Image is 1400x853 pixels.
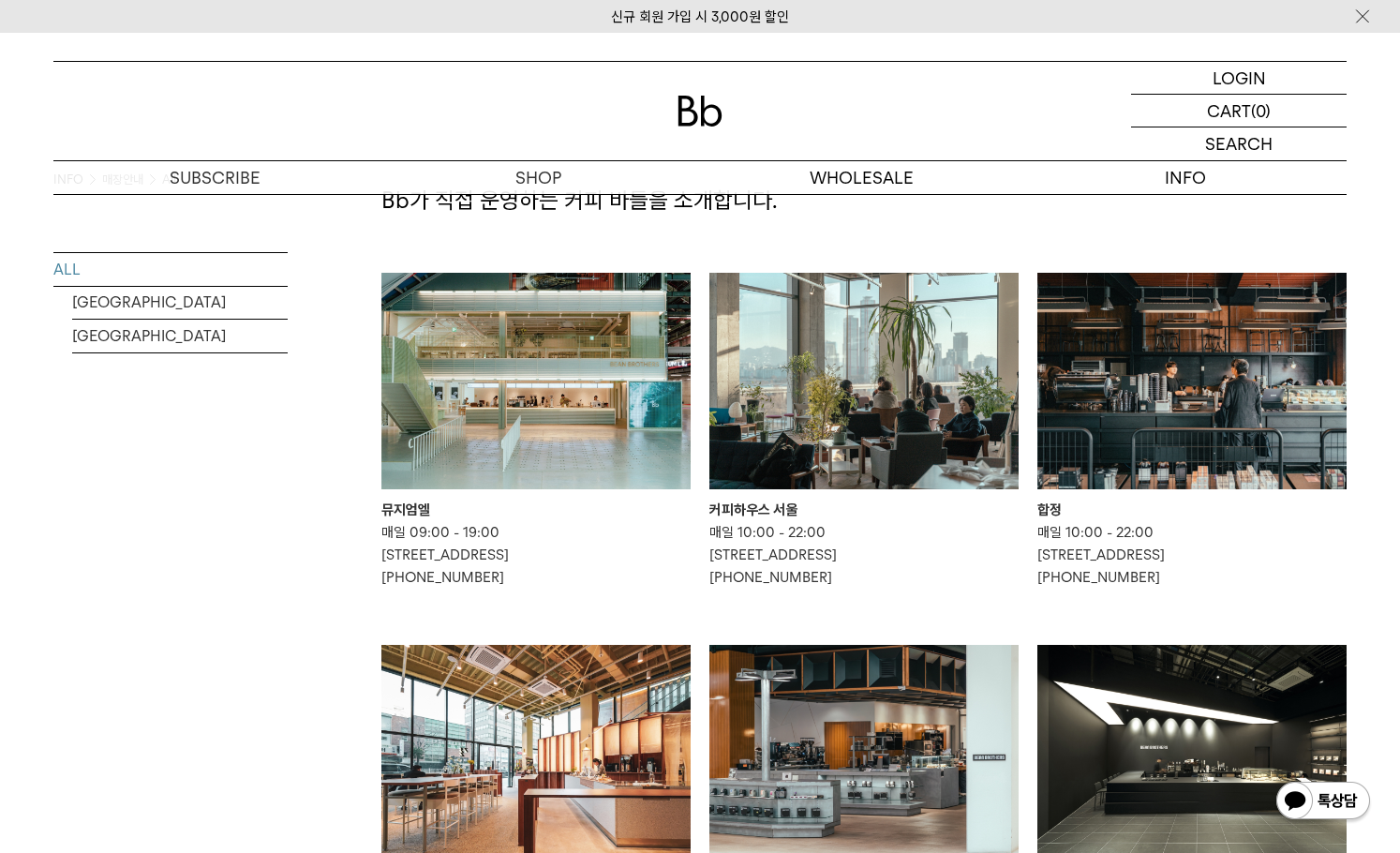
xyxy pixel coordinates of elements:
a: 신규 회원 가입 시 3,000원 할인 [611,8,789,25]
p: INFO [1023,161,1347,194]
a: [GEOGRAPHIC_DATA] [72,286,288,319]
p: 매일 09:00 - 19:00 [STREET_ADDRESS] [PHONE_NUMBER] [381,521,691,589]
p: SEARCH [1205,127,1273,160]
a: LOGIN [1131,62,1347,95]
div: 뮤지엄엘 [381,499,691,521]
p: 매일 10:00 - 22:00 [STREET_ADDRESS] [PHONE_NUMBER] [1037,521,1347,589]
a: [GEOGRAPHIC_DATA] [72,320,288,352]
img: 커피하우스 서울 [709,273,1019,489]
img: 로고 [678,96,722,127]
img: 합정 [1037,273,1347,489]
a: 커피하우스 서울 커피하우스 서울 매일 10:00 - 22:00[STREET_ADDRESS][PHONE_NUMBER] [709,273,1019,589]
p: 매일 10:00 - 22:00 [STREET_ADDRESS] [PHONE_NUMBER] [709,521,1019,589]
a: CART (0) [1131,95,1347,127]
p: Bb가 직접 운영하는 커피 바들을 소개합니다. [381,185,1347,217]
div: 합정 [1037,499,1347,521]
p: LOGIN [1213,62,1266,94]
a: 뮤지엄엘 뮤지엄엘 매일 09:00 - 19:00[STREET_ADDRESS][PHONE_NUMBER] [381,273,691,589]
p: CART [1207,95,1251,127]
div: 커피하우스 서울 [709,499,1019,521]
a: SHOP [377,161,700,194]
p: WHOLESALE [700,161,1023,194]
img: 뮤지엄엘 [381,273,691,489]
img: 카카오톡 채널 1:1 채팅 버튼 [1274,780,1372,825]
p: (0) [1251,95,1271,127]
a: SUBSCRIBE [53,161,377,194]
a: 합정 합정 매일 10:00 - 22:00[STREET_ADDRESS][PHONE_NUMBER] [1037,273,1347,589]
a: ALL [53,253,288,286]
